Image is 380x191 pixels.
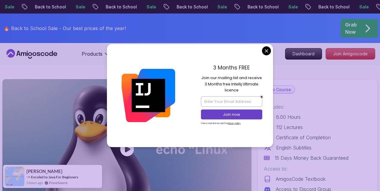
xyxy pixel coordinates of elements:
[276,134,331,141] p: Certificate of Completion
[82,50,110,62] button: Products
[264,103,371,110] p: Includes:
[26,174,30,179] span: ->
[242,4,283,10] p: Back to School
[70,4,89,10] p: Sale
[276,124,303,131] p: 112 Lectures
[82,50,102,57] p: Products
[285,48,322,59] p: Dashboard
[31,175,78,179] a: Enroled to Java For Beginners
[171,4,212,10] p: Back to School
[345,21,357,35] p: Grab Now
[212,4,231,10] p: Sale
[100,4,141,10] p: Back to School
[354,4,373,10] p: Sale
[326,48,375,59] p: Join Amigoscode
[326,48,375,60] a: Join Amigoscode
[313,4,354,10] p: Back to School
[264,165,371,172] p: Access to:
[26,180,43,185] span: 5 hours ago
[283,4,302,10] p: Sale
[4,25,126,32] p: 🔥 Back to School Sale - Our best prices of the year!
[264,86,295,93] p: Pro Course
[275,154,348,162] p: 15 Days Money Back Guaranteed
[276,175,326,183] p: AmigosCode Textbook
[276,113,301,121] p: 6.00 Hours
[26,169,62,174] span: [PERSON_NAME]
[276,144,312,151] p: English Subtitles
[5,167,24,186] img: provesource social proof notification image
[285,48,322,60] a: Dashboard
[141,4,160,10] p: Sale
[49,180,68,185] a: ProveSource
[29,4,70,10] p: Back to School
